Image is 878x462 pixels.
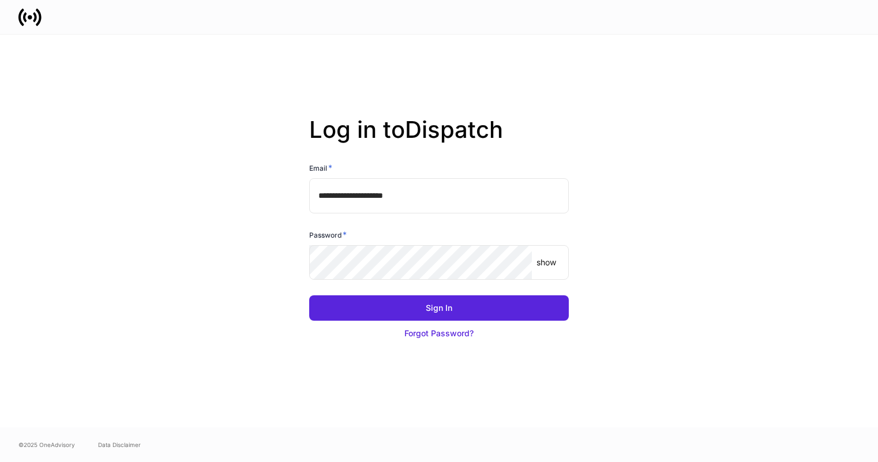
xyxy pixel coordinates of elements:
[309,162,332,174] h6: Email
[309,321,569,346] button: Forgot Password?
[309,229,347,241] h6: Password
[309,295,569,321] button: Sign In
[536,257,556,268] p: show
[309,116,569,162] h2: Log in to Dispatch
[18,440,75,449] span: © 2025 OneAdvisory
[404,328,474,339] div: Forgot Password?
[426,302,452,314] div: Sign In
[98,440,141,449] a: Data Disclaimer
